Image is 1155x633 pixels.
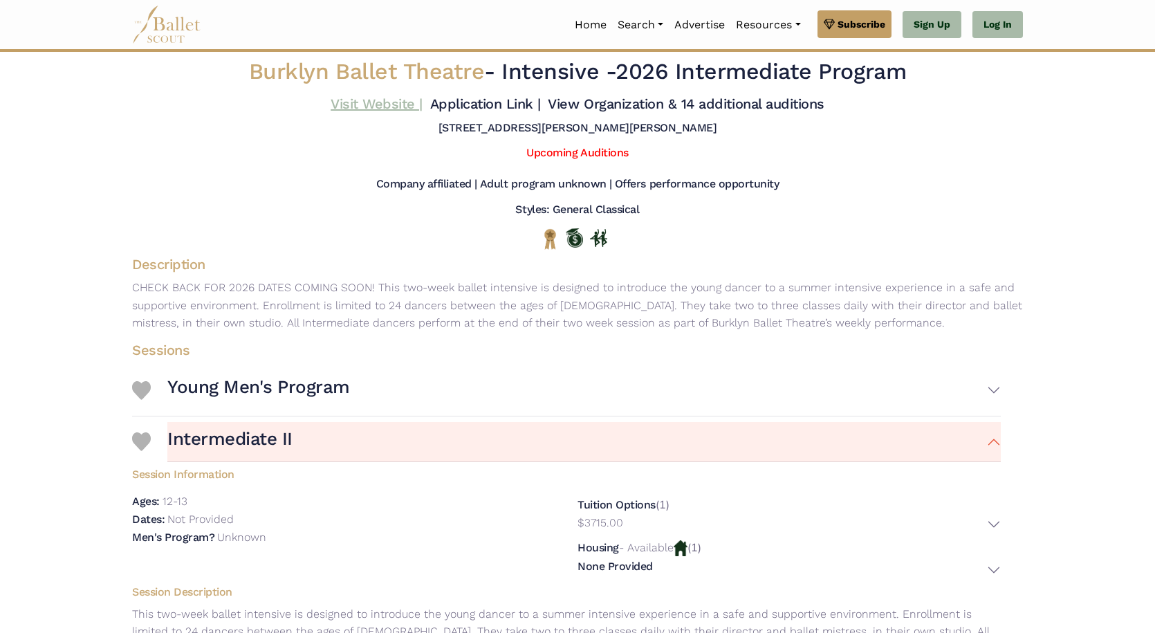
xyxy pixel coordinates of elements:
div: (1) [577,539,1001,580]
img: Heart [132,381,151,400]
a: Upcoming Auditions [526,146,628,159]
h3: Young Men's Program [167,376,350,399]
p: Unknown [217,531,266,544]
a: Resources [730,10,806,39]
h5: Adult program unknown | [480,177,612,192]
span: Burklyn Ballet Theatre [249,58,484,84]
h5: Ages: [132,495,160,508]
h5: Housing [577,541,619,554]
a: Visit Website | [331,95,423,112]
h5: Session Information [121,462,1012,482]
img: National [542,228,559,250]
h5: [STREET_ADDRESS][PERSON_NAME][PERSON_NAME] [438,121,717,136]
h5: Offers performance opportunity [615,177,779,192]
img: Housing Available [674,540,687,556]
button: Young Men's Program [167,370,1001,410]
h5: None Provided [577,560,653,574]
img: In Person [590,229,607,247]
h5: Styles: General Classical [515,203,639,217]
p: 12-13 [163,495,187,508]
h2: - 2026 Intermediate Program [208,57,947,86]
h5: Dates: [132,513,165,526]
a: Advertise [669,10,730,39]
h5: Company affiliated | [376,177,477,192]
p: $3715.00 [577,514,623,532]
img: gem.svg [824,17,835,32]
button: Intermediate II [167,422,1001,462]
div: (1) [577,496,1001,535]
a: Home [569,10,612,39]
h5: Men's Program? [132,531,214,544]
h3: Intermediate II [167,428,293,451]
span: Subscribe [838,17,885,32]
a: Subscribe [817,10,891,38]
button: None Provided [577,560,1001,580]
h5: Tuition Options [577,498,656,511]
a: View Organization & 14 additional auditions [548,95,824,112]
h5: Session Description [121,585,1012,600]
a: Sign Up [903,11,961,39]
span: Intensive - [501,58,616,84]
a: Log In [972,11,1023,39]
img: Offers Scholarship [566,228,583,248]
p: Not Provided [167,513,234,526]
img: Heart [132,432,151,451]
h4: Sessions [121,341,1012,359]
button: $3715.00 [577,514,1001,535]
a: Search [612,10,669,39]
p: - Available [619,541,674,554]
a: Application Link | [430,95,541,112]
p: CHECK BACK FOR 2026 DATES COMING SOON! This two-week ballet intensive is designed to introduce th... [121,279,1034,332]
h4: Description [121,255,1034,273]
